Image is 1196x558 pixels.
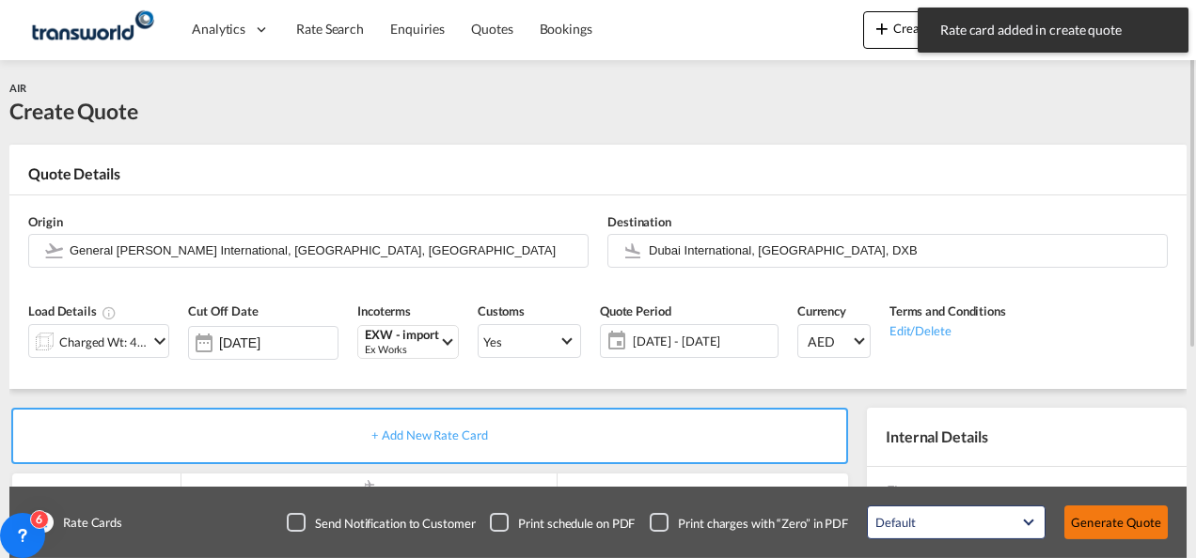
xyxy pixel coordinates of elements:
[607,234,1168,268] md-input-container: Dubai International, Dubai, DXB
[518,515,635,532] div: Print schedule on PDF
[357,303,411,318] span: Incoterms
[188,303,259,318] span: Cut Off Date
[935,21,1172,39] span: Rate card added in create quote
[797,324,871,358] md-select: Select Currency: د.إ AEDUnited Arab Emirates Dirham
[650,513,848,532] md-checkbox: Checkbox No Ink
[490,513,635,532] md-checkbox: Checkbox No Ink
[9,82,26,94] span: AIR
[678,515,848,532] div: Print charges with “Zero” in PDF
[357,325,459,359] md-select: Select Incoterms: EXW - import Ex Works
[28,324,169,358] div: Charged Wt: 4.00 KGicon-chevron-down
[358,480,381,489] md-icon: assets/icons/custom/roll-o-plane.svg
[607,214,671,229] span: Destination
[808,333,851,351] span: AED
[365,328,439,342] div: EXW - import
[28,234,589,268] md-input-container: General Edward Lawrence Logan International, Boston, BOS
[219,335,338,350] input: Select
[633,333,773,349] span: [DATE] - [DATE]
[478,303,525,318] span: Customs
[59,329,148,355] div: Charged Wt: 4.00 KG
[371,427,487,442] span: + Add New Rate Card
[649,234,1157,267] input: Search by Door/Airport
[54,514,122,531] span: Rate Cards
[28,8,155,51] img: f753ae806dec11f0841701cdfdf085c0.png
[9,163,1187,194] div: Quote Details
[471,21,512,37] span: Quotes
[390,21,445,37] span: Enquiries
[9,96,138,126] div: Create Quote
[483,334,502,349] div: Yes
[149,330,171,352] md-icon: icon-chevron-down
[315,515,475,532] div: Send Notification to Customer
[875,515,915,530] div: Default
[102,305,117,320] md-icon: Chargeable Weight
[478,324,581,358] md-select: Select Customs: Yes
[540,21,592,37] span: Bookings
[871,17,893,39] md-icon: icon-plus 400-fg
[628,328,778,354] span: [DATE] - [DATE]
[863,11,975,49] button: icon-plus 400-fgCreate Quote
[365,342,439,356] div: Ex Works
[867,408,1187,466] div: Internal Details
[11,408,848,464] div: + Add New Rate Card
[70,234,578,267] input: Search by Door/Airport
[28,214,62,229] span: Origin
[28,303,117,318] span: Load Details
[287,513,475,532] md-checkbox: Checkbox No Ink
[889,303,1006,318] span: Terms and Conditions
[192,20,245,39] span: Analytics
[1064,505,1168,539] button: Generate Quote
[296,21,364,37] span: Rate Search
[600,303,671,318] span: Quote Period
[797,303,846,318] span: Currency
[889,320,1006,339] div: Edit/Delete
[601,330,623,352] md-icon: icon-calendar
